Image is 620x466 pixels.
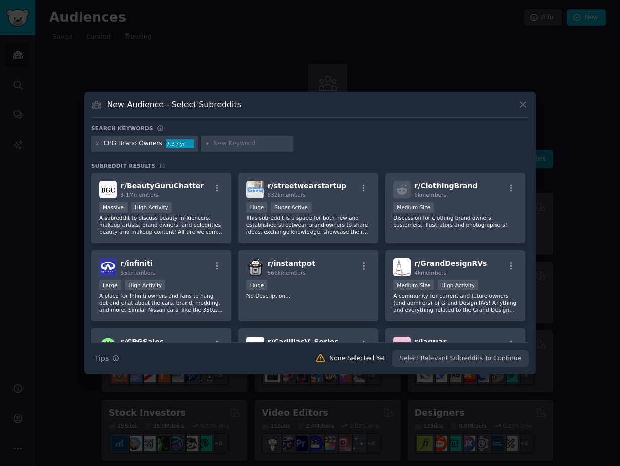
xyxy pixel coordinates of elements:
span: r/ infiniti [120,259,152,268]
span: r/ streetwearstartup [268,182,346,190]
div: Huge [246,280,268,290]
span: 6k members [414,192,446,198]
p: A community for current and future owners (and admirers) of Grand Design RVs! Anything and everyt... [393,292,517,313]
img: instantpot [246,258,264,276]
div: High Activity [131,202,172,213]
span: r/ instantpot [268,259,315,268]
div: Huge [246,202,268,213]
img: CPGSales [99,337,117,354]
button: Tips [91,350,123,367]
p: This subreddit is a space for both new and established streetwear brand owners to share ideas, ex... [246,214,370,235]
img: GrandDesignRVs [393,258,411,276]
p: No Description... [246,292,370,299]
div: Super Active [271,202,312,213]
h3: New Audience - Select Subreddits [107,99,241,110]
div: High Activity [438,280,478,290]
p: A subreddit to discuss beauty influencers, makeup artists, brand owners, and celebrities beauty a... [99,214,223,235]
input: New Keyword [213,139,290,148]
span: 832k members [268,192,306,198]
img: BeautyGuruChatter [99,181,117,198]
span: 35k members [120,270,155,276]
span: r/ CadillacV_Series [268,338,339,346]
span: Tips [95,353,109,364]
img: infiniti [99,258,117,276]
div: Massive [99,202,128,213]
img: streetwearstartup [246,181,264,198]
div: 7.3 / yr [166,139,194,148]
div: High Activity [125,280,166,290]
span: 3.1M members [120,192,159,198]
span: 4k members [414,270,446,276]
span: r/ BeautyGuruChatter [120,182,204,190]
p: A place for Infiniti owners and fans to hang out and chat about the cars, brand, modding, and mor... [99,292,223,313]
div: None Selected Yet [329,354,385,363]
div: CPG Brand Owners [104,139,162,148]
div: Large [99,280,121,290]
h3: Search keywords [91,125,153,132]
span: r/ CPGSales [120,338,164,346]
img: CadillacV_Series [246,337,264,354]
img: Jaguar [393,337,411,354]
span: Subreddit Results [91,162,155,169]
div: Medium Size [393,280,434,290]
span: 10 [159,163,166,169]
span: r/ Jaguar [414,338,446,346]
span: r/ ClothingBrand [414,182,477,190]
div: Medium Size [393,202,434,213]
span: r/ GrandDesignRVs [414,259,487,268]
p: Discussion for clothing brand owners, customers, illustrators and photographers! [393,214,517,228]
span: 566k members [268,270,306,276]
